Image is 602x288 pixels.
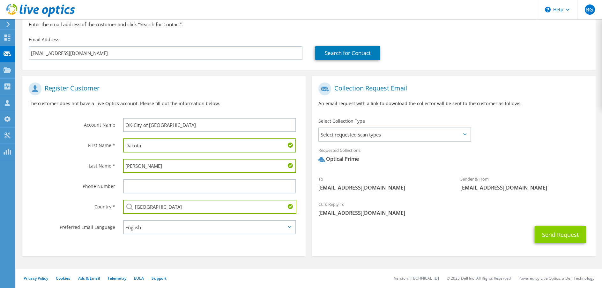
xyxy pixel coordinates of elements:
[318,100,589,107] p: An email request with a link to download the collector will be sent to the customer as follows.
[29,220,115,230] label: Preferred Email Language
[108,276,126,281] a: Telemetry
[312,144,595,169] div: Requested Collections
[29,138,115,149] label: First Name *
[29,36,59,43] label: Email Address
[447,276,511,281] li: © 2025 Dell Inc. All Rights Reserved
[460,184,589,191] span: [EMAIL_ADDRESS][DOMAIN_NAME]
[78,276,100,281] a: Ads & Email
[454,172,596,194] div: Sender & From
[318,118,365,124] label: Select Collection Type
[535,226,586,243] button: Send Request
[134,276,144,281] a: EULA
[29,82,296,95] h1: Register Customer
[56,276,71,281] a: Cookies
[29,21,589,28] h3: Enter the email address of the customer and click “Search for Contact”.
[312,172,454,194] div: To
[29,159,115,169] label: Last Name *
[29,100,299,107] p: The customer does not have a Live Optics account. Please fill out the information below.
[518,276,594,281] li: Powered by Live Optics, a Dell Technology
[545,7,551,12] svg: \n
[318,82,586,95] h1: Collection Request Email
[312,198,595,220] div: CC & Reply To
[585,4,595,15] span: RG
[318,184,447,191] span: [EMAIL_ADDRESS][DOMAIN_NAME]
[315,46,380,60] a: Search for Contact
[29,179,115,190] label: Phone Number
[152,276,167,281] a: Support
[24,276,48,281] a: Privacy Policy
[394,276,439,281] li: Version: [TECHNICAL_ID]
[319,128,470,141] span: Select requested scan types
[318,209,589,216] span: [EMAIL_ADDRESS][DOMAIN_NAME]
[318,155,359,163] div: Optical Prime
[29,200,115,210] label: Country *
[29,118,115,128] label: Account Name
